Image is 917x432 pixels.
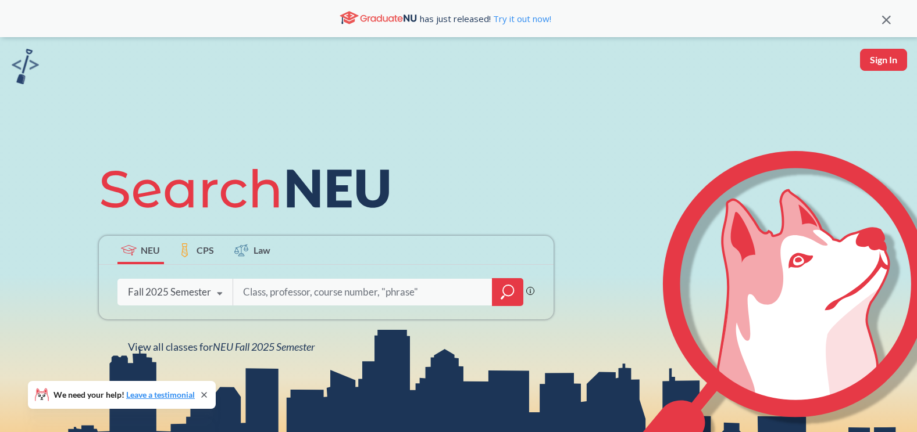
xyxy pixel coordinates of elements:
button: Sign In [860,49,907,71]
span: NEU Fall 2025 Semester [213,340,315,353]
a: sandbox logo [12,49,39,88]
span: has just released! [420,12,551,25]
a: Try it out now! [491,13,551,24]
svg: magnifying glass [501,284,515,300]
a: Leave a testimonial [126,390,195,399]
span: We need your help! [53,391,195,399]
span: CPS [197,243,214,257]
span: View all classes for [128,340,315,353]
span: Law [254,243,270,257]
input: Class, professor, course number, "phrase" [242,280,484,304]
span: NEU [141,243,160,257]
div: Fall 2025 Semester [128,286,211,298]
img: sandbox logo [12,49,39,84]
div: magnifying glass [492,278,523,306]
